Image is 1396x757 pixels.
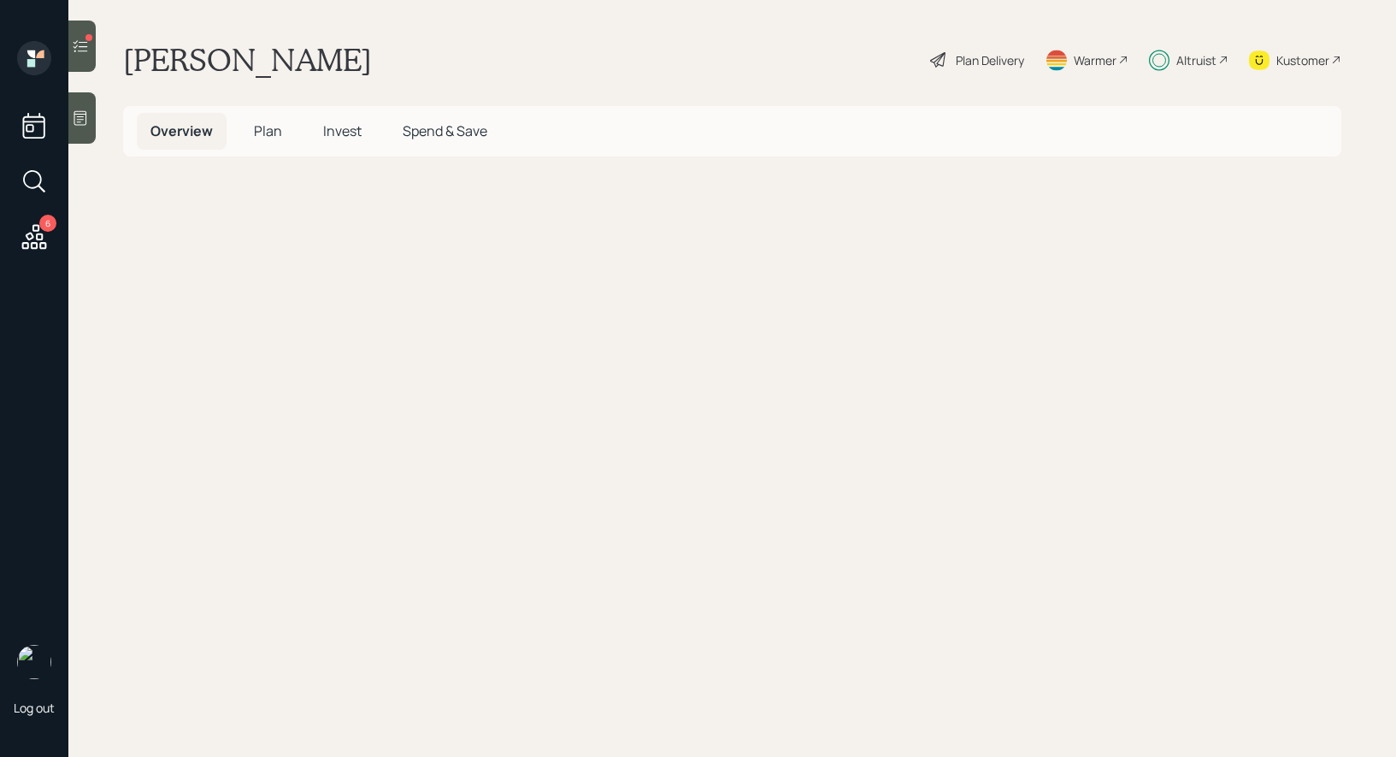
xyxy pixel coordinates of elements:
[150,121,213,140] span: Overview
[403,121,487,140] span: Spend & Save
[254,121,282,140] span: Plan
[123,41,372,79] h1: [PERSON_NAME]
[1276,51,1329,69] div: Kustomer
[14,700,55,716] div: Log out
[1176,51,1216,69] div: Altruist
[956,51,1024,69] div: Plan Delivery
[323,121,362,140] span: Invest
[17,645,51,679] img: treva-nostdahl-headshot.png
[1074,51,1116,69] div: Warmer
[39,215,56,232] div: 6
